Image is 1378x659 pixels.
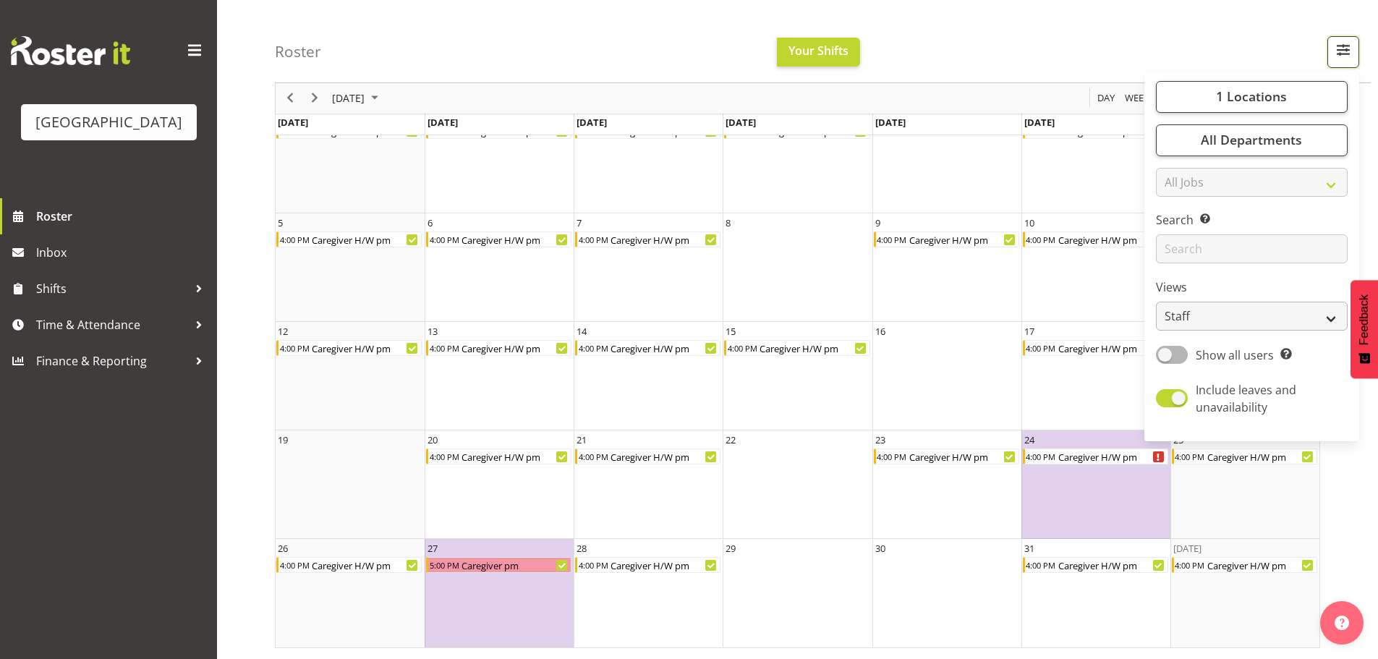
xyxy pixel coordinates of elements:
[1023,557,1168,573] div: Caregiver H/W pm Begin From Friday, October 31, 2025 at 4:00:00 PM GMT+13:00 Ends At Friday, Octo...
[758,341,869,355] div: Caregiver H/W pm
[460,232,571,247] div: Caregiver H/W pm
[460,341,571,355] div: Caregiver H/W pm
[1023,231,1168,247] div: Caregiver H/W pm Begin From Friday, October 10, 2025 at 4:00:00 PM GMT+13:00 Ends At Friday, Octo...
[428,341,460,355] div: 4:00 PM
[726,116,756,129] span: [DATE]
[1025,558,1057,572] div: 4:00 PM
[875,541,885,556] div: 30
[575,557,720,573] div: Caregiver H/W pm Begin From Tuesday, October 28, 2025 at 4:00:00 PM GMT+13:00 Ends At Tuesday, Oc...
[276,105,425,213] td: Sunday, September 28, 2025
[1173,541,1202,556] div: [DATE]
[876,232,908,247] div: 4:00 PM
[1025,449,1057,464] div: 4:00 PM
[577,433,587,447] div: 21
[726,433,736,447] div: 22
[276,539,425,647] td: Sunday, October 26, 2025
[1174,558,1206,572] div: 4:00 PM
[36,278,188,299] span: Shifts
[460,449,571,464] div: Caregiver H/W pm
[609,558,720,572] div: Caregiver H/W pm
[278,324,288,339] div: 12
[428,324,438,339] div: 13
[577,116,607,129] span: [DATE]
[276,105,1319,647] table: of October 2025
[1057,232,1168,247] div: Caregiver H/W pm
[460,558,571,572] div: Caregiver pm
[428,541,438,556] div: 27
[428,449,460,464] div: 4:00 PM
[1025,341,1057,355] div: 4:00 PM
[875,324,885,339] div: 16
[428,216,433,230] div: 6
[425,322,574,430] td: Monday, October 13, 2025
[1174,449,1206,464] div: 4:00 PM
[577,449,609,464] div: 4:00 PM
[275,50,1320,648] div: of October 2025
[1170,430,1319,539] td: Saturday, October 25, 2025
[777,38,860,67] button: Your Shifts
[908,449,1018,464] div: Caregiver H/W pm
[574,213,723,322] td: Tuesday, October 7, 2025
[1172,557,1317,573] div: Caregiver H/W pm Begin From Saturday, November 1, 2025 at 4:00:00 PM GMT+13:00 Ends At Saturday, ...
[872,105,1021,213] td: Thursday, October 2, 2025
[875,216,880,230] div: 9
[577,216,582,230] div: 7
[1021,105,1170,213] td: Friday, October 3, 2025
[426,340,571,356] div: Caregiver H/W pm Begin From Monday, October 13, 2025 at 4:00:00 PM GMT+13:00 Ends At Monday, Octo...
[609,341,720,355] div: Caregiver H/W pm
[726,341,758,355] div: 4:00 PM
[723,105,872,213] td: Wednesday, October 1, 2025
[428,558,460,572] div: 5:00 PM
[609,232,720,247] div: Caregiver H/W pm
[310,232,421,247] div: Caregiver H/W pm
[723,322,872,430] td: Wednesday, October 15, 2025
[724,340,869,356] div: Caregiver H/W pm Begin From Wednesday, October 15, 2025 at 4:00:00 PM GMT+13:00 Ends At Wednesday...
[723,430,872,539] td: Wednesday, October 22, 2025
[1057,449,1168,464] div: Caregiver H/W pm
[331,90,366,108] span: [DATE]
[1023,448,1168,464] div: Caregiver H/W pm Begin From Friday, October 24, 2025 at 4:00:00 PM GMT+13:00 Ends At Friday, Octo...
[1057,341,1168,355] div: Caregiver H/W pm
[276,430,425,539] td: Sunday, October 19, 2025
[278,341,310,355] div: 4:00 PM
[1156,124,1348,156] button: All Departments
[1201,132,1302,149] span: All Departments
[426,557,571,573] div: Caregiver pm Begin From Monday, October 27, 2025 at 5:00:00 PM GMT+13:00 Ends At Monday, October ...
[908,232,1018,247] div: Caregiver H/W pm
[36,205,210,227] span: Roster
[1170,539,1319,647] td: Saturday, November 1, 2025
[1123,90,1152,108] button: Timeline Week
[1358,294,1371,345] span: Feedback
[425,430,574,539] td: Monday, October 20, 2025
[425,539,574,647] td: Monday, October 27, 2025
[275,43,321,60] h4: Roster
[278,433,288,447] div: 19
[1216,88,1287,106] span: 1 Locations
[1156,235,1348,264] input: Search
[281,90,300,108] button: Previous
[1096,90,1116,108] span: Day
[1021,322,1170,430] td: Friday, October 17, 2025
[788,43,849,59] span: Your Shifts
[305,90,325,108] button: Next
[278,541,288,556] div: 26
[1024,541,1034,556] div: 31
[872,430,1021,539] td: Thursday, October 23, 2025
[1024,324,1034,339] div: 17
[1024,433,1034,447] div: 24
[1206,558,1317,572] div: Caregiver H/W pm
[575,448,720,464] div: Caregiver H/W pm Begin From Tuesday, October 21, 2025 at 4:00:00 PM GMT+13:00 Ends At Tuesday, Oc...
[278,216,283,230] div: 5
[723,213,872,322] td: Wednesday, October 8, 2025
[278,116,308,129] span: [DATE]
[330,90,385,108] button: October 2025
[276,231,422,247] div: Caregiver H/W pm Begin From Sunday, October 5, 2025 at 4:00:00 PM GMT+13:00 Ends At Sunday, Octob...
[36,314,188,336] span: Time & Attendance
[310,558,421,572] div: Caregiver H/W pm
[1021,539,1170,647] td: Friday, October 31, 2025
[278,232,310,247] div: 4:00 PM
[1196,382,1296,415] span: Include leaves and unavailability
[575,340,720,356] div: Caregiver H/W pm Begin From Tuesday, October 14, 2025 at 4:00:00 PM GMT+13:00 Ends At Tuesday, Oc...
[1023,340,1168,356] div: Caregiver H/W pm Begin From Friday, October 17, 2025 at 4:00:00 PM GMT+13:00 Ends At Friday, Octo...
[278,83,302,114] div: previous period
